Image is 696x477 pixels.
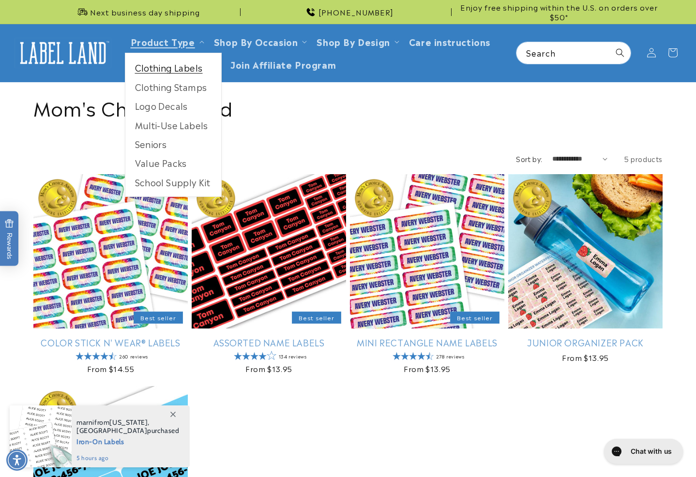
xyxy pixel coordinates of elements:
span: Rewards [5,219,14,259]
a: Clothing Stamps [125,77,221,96]
a: Multi-Use Labels [125,116,221,134]
div: Accessibility Menu [6,449,28,471]
summary: Product Type [125,30,208,53]
h1: Mom's Choice Award [33,94,663,119]
a: Seniors [125,134,221,153]
a: Assorted Name Labels [192,337,346,348]
a: School Supply Kit [125,173,221,192]
iframe: Gorgias live chat messenger [599,435,686,467]
span: Shop By Occasion [214,36,298,47]
summary: Shop By Occasion [208,30,311,53]
button: Search [609,42,631,63]
span: Next business day shipping [90,7,200,17]
a: Join Affiliate Program [225,53,342,75]
iframe: Sign Up via Text for Offers [8,400,122,429]
span: [GEOGRAPHIC_DATA] [76,426,147,435]
a: Value Packs [125,153,221,172]
label: Sort by: [516,154,542,164]
a: Logo Decals [125,96,221,115]
span: Iron-On Labels [76,435,180,447]
a: Color Stick N' Wear® Labels [33,337,188,348]
img: Label Land [15,38,111,68]
span: Enjoy free shipping within the U.S. on orders over $50* [455,2,663,21]
span: Care instructions [409,36,490,47]
a: Product Type [131,35,195,48]
span: 5 products [624,154,663,164]
a: Clothing Labels [125,58,221,77]
a: Shop By Design [317,35,390,48]
span: [PHONE_NUMBER] [318,7,393,17]
span: 5 hours ago [76,454,180,462]
span: from , purchased [76,418,180,435]
a: Mini Rectangle Name Labels [350,337,504,348]
span: Join Affiliate Program [230,59,336,70]
a: Label Land [11,34,115,72]
a: Care instructions [403,30,496,53]
span: [US_STATE] [109,418,148,427]
summary: Shop By Design [311,30,403,53]
a: Junior Organizer Pack [508,337,663,348]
